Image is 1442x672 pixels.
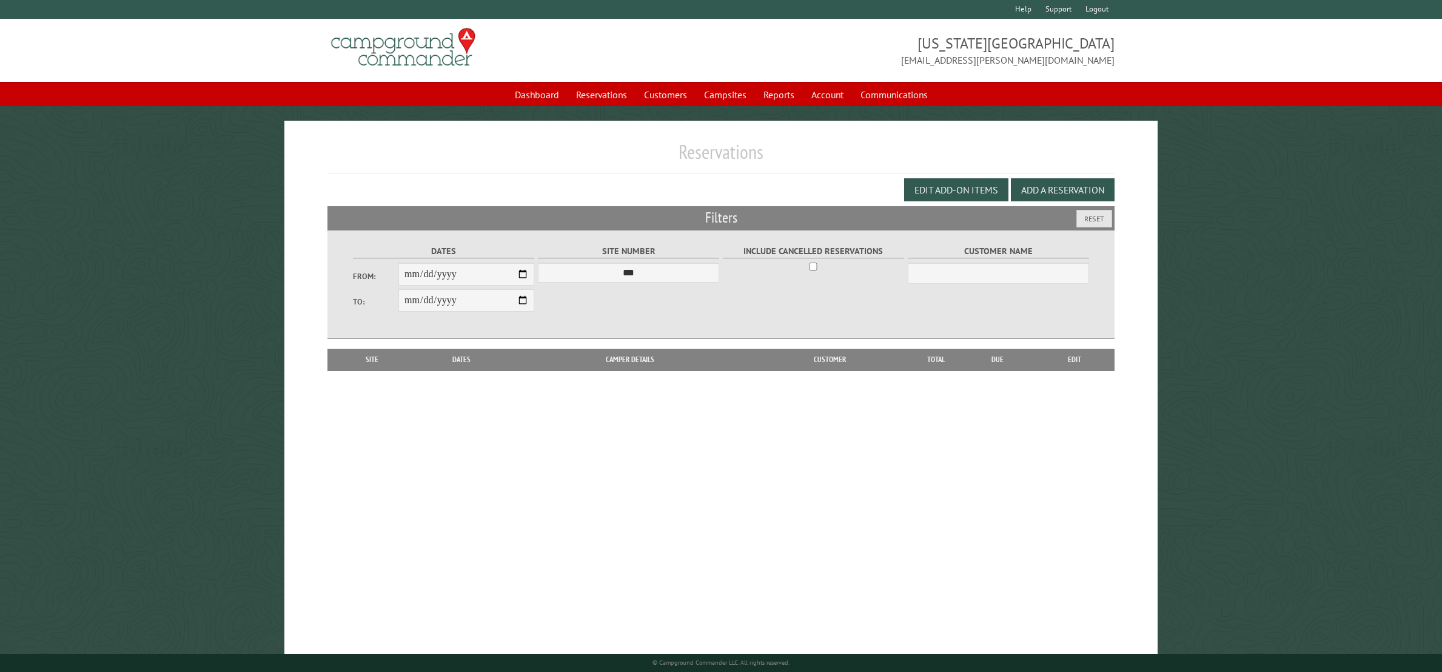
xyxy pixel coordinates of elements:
[652,659,790,667] small: © Campground Commander LLC. All rights reserved.
[756,83,802,106] a: Reports
[1035,349,1115,371] th: Edit
[508,83,566,106] a: Dashboard
[538,244,719,258] label: Site Number
[853,83,935,106] a: Communications
[1076,210,1112,227] button: Reset
[1011,178,1115,201] button: Add a Reservation
[904,178,1008,201] button: Edit Add-on Items
[327,140,1114,173] h1: Reservations
[353,244,534,258] label: Dates
[911,349,960,371] th: Total
[697,83,754,106] a: Campsites
[804,83,851,106] a: Account
[334,349,411,371] th: Site
[353,270,398,282] label: From:
[411,349,512,371] th: Dates
[637,83,694,106] a: Customers
[908,244,1089,258] label: Customer Name
[327,24,479,71] img: Campground Commander
[748,349,911,371] th: Customer
[327,206,1114,229] h2: Filters
[512,349,748,371] th: Camper Details
[723,244,904,258] label: Include Cancelled Reservations
[353,296,398,307] label: To:
[569,83,634,106] a: Reservations
[721,33,1115,67] span: [US_STATE][GEOGRAPHIC_DATA] [EMAIL_ADDRESS][PERSON_NAME][DOMAIN_NAME]
[960,349,1035,371] th: Due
